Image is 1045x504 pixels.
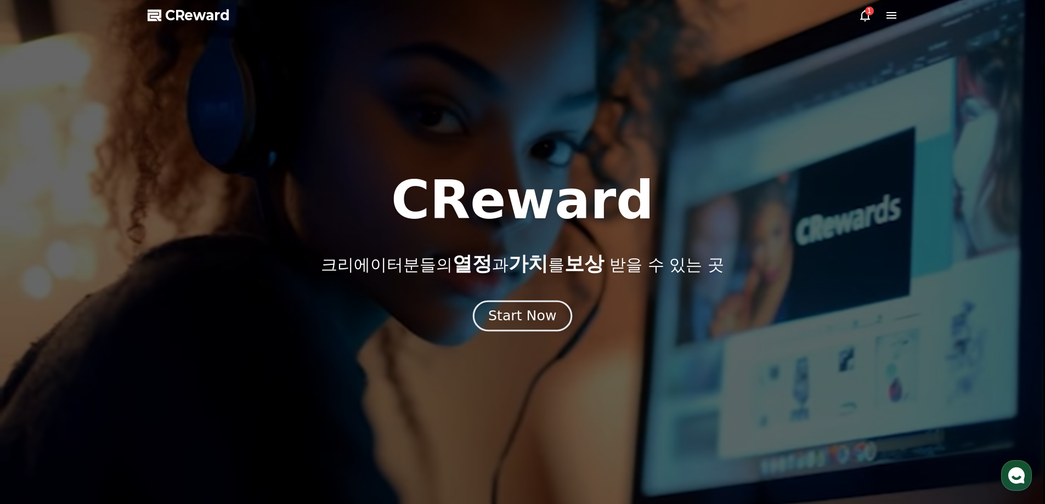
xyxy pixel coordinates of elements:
span: 대화 [100,365,114,373]
span: 열정 [453,252,492,275]
span: CReward [165,7,230,24]
h1: CReward [391,174,654,226]
span: 설정 [170,364,183,373]
span: 보상 [564,252,604,275]
a: 1 [858,9,872,22]
a: 홈 [3,348,72,375]
button: Start Now [473,300,572,331]
a: 대화 [72,348,142,375]
a: 설정 [142,348,211,375]
a: CReward [148,7,230,24]
span: 홈 [35,364,41,373]
a: Start Now [475,312,570,322]
div: 1 [865,7,874,15]
p: 크리에이터분들의 과 를 받을 수 있는 곳 [321,253,724,275]
span: 가치 [509,252,548,275]
div: Start Now [488,307,556,325]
